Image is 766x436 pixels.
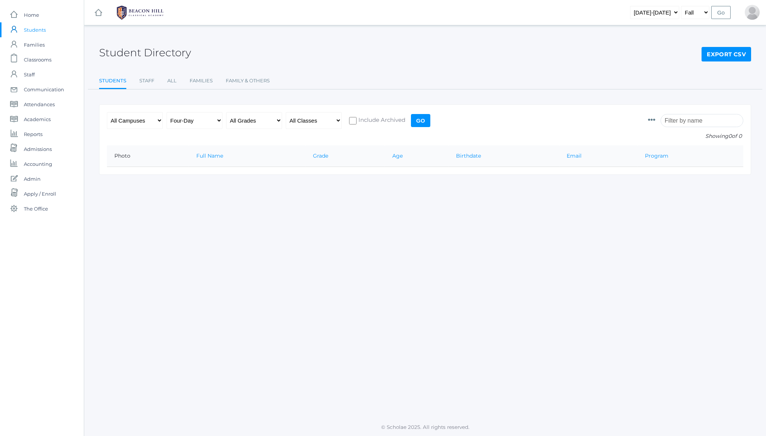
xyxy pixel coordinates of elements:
a: Export CSV [702,47,751,62]
span: Include Archived [357,116,405,125]
a: Birthdate [456,152,481,159]
span: Attendances [24,97,55,112]
a: Grade [313,152,328,159]
a: Family & Others [226,73,270,88]
input: Go [411,114,430,127]
p: © Scholae 2025. All rights reserved. [84,423,766,431]
a: Program [645,152,668,159]
span: Students [24,22,46,37]
span: Apply / Enroll [24,186,56,201]
span: Admissions [24,142,52,157]
a: Age [392,152,403,159]
a: Full Name [196,152,223,159]
a: Email [567,152,582,159]
input: Filter by name [661,114,743,127]
span: Families [24,37,45,52]
span: Home [24,7,39,22]
span: Academics [24,112,51,127]
p: Showing of 0 [648,132,743,140]
img: BHCALogos-05-308ed15e86a5a0abce9b8dd61676a3503ac9727e845dece92d48e8588c001991.png [112,3,168,22]
span: Staff [24,67,35,82]
input: Go [711,6,731,19]
h2: Student Directory [99,47,191,59]
span: 0 [728,133,732,139]
span: Reports [24,127,42,142]
span: Classrooms [24,52,51,67]
span: Accounting [24,157,52,171]
span: Communication [24,82,64,97]
span: The Office [24,201,48,216]
span: Admin [24,171,41,186]
a: Staff [139,73,154,88]
th: Photo [107,145,189,167]
input: Include Archived [349,117,357,124]
a: All [167,73,177,88]
div: Jason Roberts [745,5,760,20]
a: Families [190,73,213,88]
a: Students [99,73,126,89]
